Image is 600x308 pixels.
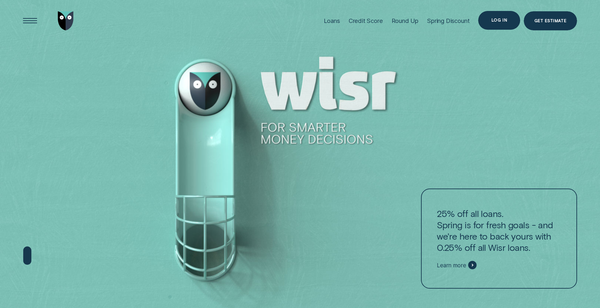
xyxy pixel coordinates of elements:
a: 25% off all loans.Spring is for fresh goals - and we're here to back yours with 0.25% off all Wis... [421,189,577,289]
a: Get Estimate [524,11,577,30]
div: Spring Discount [427,17,469,24]
div: Log in [491,18,507,22]
img: Wisr [58,11,74,30]
div: Loans [324,17,340,24]
p: 25% off all loans. Spring is for fresh goals - and we're here to back yours with 0.25% off all Wi... [437,208,561,253]
button: Open Menu [21,11,39,30]
button: Log in [478,11,520,30]
div: Credit Score [349,17,383,24]
span: Learn more [437,262,466,269]
div: Round Up [392,17,419,24]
